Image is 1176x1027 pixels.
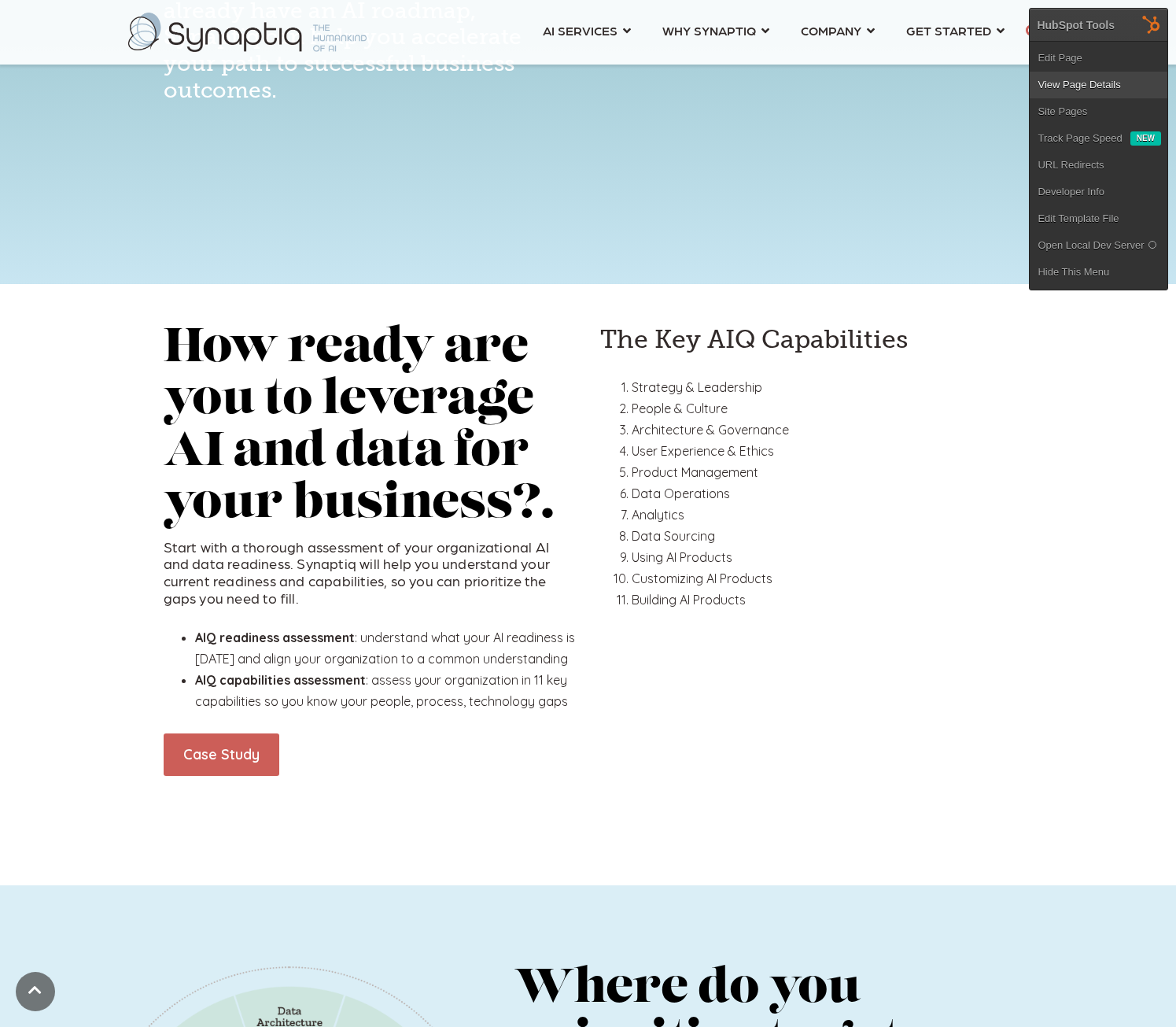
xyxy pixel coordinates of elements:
[632,419,1013,441] li: Architecture & Governance
[195,627,577,670] li: : understand what your AI readiness is [DATE] and align your organization to a common understanding
[801,16,875,45] a: COMPANY
[600,323,1013,356] h3: The Key AIQ Capabilities
[1130,131,1161,146] div: New
[632,526,1013,547] li: Data Sourcing
[1037,18,1115,32] div: HubSpot Tools
[632,483,1013,504] li: Data Operations
[164,110,368,150] iframe: Embedded CTA
[632,589,1013,611] li: Building AI Products
[1135,8,1168,41] img: HubSpot Tools Menu Toggle
[662,16,769,45] a: WHY SYNAPTIQ
[164,323,577,531] h2: How ready are you to leverage AI and data for your business?.
[632,547,1013,568] li: Using AI Products
[164,790,329,830] iframe: Embedded CTA
[1030,72,1167,98] a: View Page Details
[1030,152,1167,179] a: URL Redirects
[1030,125,1130,152] a: Track Page Speed
[632,398,1013,419] li: People & Culture
[164,538,577,606] p: Start with a thorough assessment of your organizational AI and data readiness. Synaptiq will help...
[1030,259,1167,286] a: Hide This Menu
[543,16,631,45] a: AI SERVICES
[662,20,756,41] span: WHY SYNAPTIQ
[543,20,617,41] span: AI SERVICES
[632,462,1013,483] li: Product Management
[195,672,366,688] strong: AIQ capabilities assessment
[801,20,861,41] span: COMPANY
[1030,232,1167,259] a: Open Local Dev Server
[128,13,367,52] img: synaptiq logo-2
[1029,8,1168,290] div: HubSpot Tools Edit PageView Page DetailsSite Pages Track Page Speed New URL RedirectsDeveloper In...
[164,733,279,776] a: Case Study
[906,16,1005,45] a: GET STARTED
[527,4,1020,61] nav: menu
[632,568,1013,589] li: Customizing AI Products
[195,630,355,645] strong: AIQ readiness assessment
[632,441,1013,462] li: User Experience & Ethics
[632,504,1013,526] li: Analytics
[1030,45,1167,72] a: Edit Page
[906,20,991,41] span: GET STARTED
[1030,179,1167,205] a: Developer Info
[1030,205,1167,232] a: Edit Template File
[195,670,577,712] li: : assess your organization in 11 key capabilities so you know your people, process, technology gaps
[368,110,533,150] iframe: Embedded CTA
[1030,98,1167,125] a: Site Pages
[632,377,1013,398] li: Strategy & Leadership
